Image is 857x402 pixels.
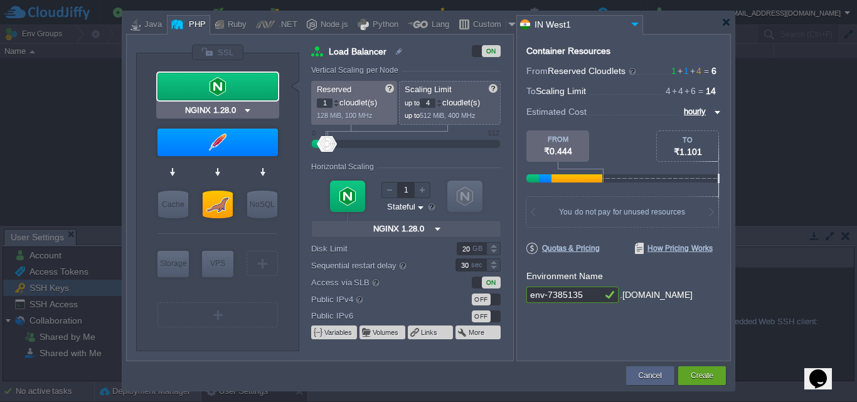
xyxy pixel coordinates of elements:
[526,46,610,56] div: Container Resources
[488,129,499,137] div: 512
[203,191,233,218] div: SQL Databases
[373,327,400,337] button: Volumes
[472,310,491,322] div: OFF
[157,251,189,277] div: Storage Containers
[471,259,485,271] div: sec
[689,66,696,76] span: +
[691,369,713,382] button: Create
[311,309,439,322] label: Public IPv6
[657,136,718,144] div: TO
[804,352,844,389] iframe: chat widget
[683,86,696,96] span: 6
[711,66,716,76] span: 6
[666,86,671,96] span: 4
[157,251,189,276] div: Storage
[671,66,676,76] span: 1
[635,243,713,254] span: How Pricing Works
[469,327,486,337] button: More
[317,85,351,94] span: Reserved
[317,16,348,34] div: Node.js
[482,277,501,288] div: ON
[311,162,377,171] div: Horizontal Scaling
[317,95,393,108] p: cloudlet(s)
[472,294,491,305] div: OFF
[526,135,589,143] div: FROM
[544,146,572,156] span: ₹0.444
[701,66,711,76] span: =
[247,191,277,218] div: NoSQL Databases
[405,85,452,94] span: Scaling Limit
[224,16,247,34] div: Ruby
[185,16,206,34] div: PHP
[671,86,678,96] span: +
[472,243,485,255] div: GB
[275,16,297,34] div: .NET
[620,287,693,304] div: .[DOMAIN_NAME]
[526,105,587,119] span: Estimated Cost
[311,275,439,289] label: Access via SLB
[420,112,476,119] span: 512 MiB, 400 MHz
[683,86,691,96] span: +
[674,147,702,157] span: ₹1.101
[526,86,536,96] span: To
[311,258,439,272] label: Sequential restart delay
[526,66,548,76] span: From
[311,242,439,255] label: Disk Limit
[639,369,662,382] button: Cancel
[696,86,706,96] span: =
[317,112,373,119] span: 128 MiB, 100 MHz
[202,251,233,277] div: Elastic VPS
[324,327,353,337] button: Variables
[526,243,600,254] span: Quotas & Pricing
[405,95,496,108] p: cloudlet(s)
[247,191,277,218] div: NoSQL
[312,129,316,137] div: 0
[157,302,278,327] div: Create New Layer
[158,191,188,218] div: Cache
[469,16,506,34] div: Custom
[202,251,233,276] div: VPS
[157,129,278,156] div: Application Servers
[311,292,439,306] label: Public IPv4
[671,86,683,96] span: 4
[676,66,689,76] span: 1
[369,16,398,34] div: Python
[706,86,716,96] span: 14
[548,66,637,76] span: Reserved Cloudlets
[526,271,603,281] label: Environment Name
[689,66,701,76] span: 4
[311,66,402,75] div: Vertical Scaling per Node
[405,99,420,107] span: up to
[405,112,420,119] span: up to
[247,251,278,276] div: Create New Layer
[428,16,449,34] div: Lang
[141,16,162,34] div: Java
[536,86,586,96] span: Scaling Limit
[676,66,684,76] span: +
[421,327,439,337] button: Links
[482,45,501,57] div: ON
[157,73,278,100] div: Load Balancer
